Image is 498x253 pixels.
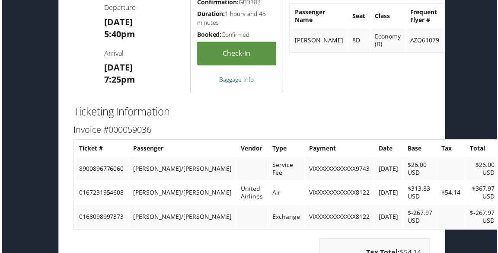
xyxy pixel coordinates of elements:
[103,74,134,86] strong: 7:25pm
[407,29,445,52] td: AZQ61079
[305,182,374,205] td: VIXXXXXXXXXXXX8122
[268,206,304,230] td: Exchange
[197,10,276,26] h5: 1 hours and 45 minutes
[404,182,437,205] td: $313.83 USD
[103,28,134,40] strong: 5:40pm
[404,158,437,181] td: $26.00 USD
[103,3,183,12] h4: Departure
[73,141,127,157] th: Ticket #
[128,158,236,181] td: [PERSON_NAME]/[PERSON_NAME]
[375,141,403,157] th: Date
[291,4,348,28] th: Passenger Name
[349,4,370,28] th: Seat
[197,42,276,66] a: Check-in
[375,182,403,205] td: [DATE]
[72,125,431,137] h3: Invoice #000059036
[197,10,225,18] strong: Duration:
[407,4,445,28] th: Frequent Flyer #
[236,182,267,205] td: United Airlines
[268,141,304,157] th: Type
[291,29,348,52] td: [PERSON_NAME]
[197,30,221,38] strong: Booked:
[197,30,276,39] h5: Confirmed
[103,49,183,58] h4: Arrival
[438,182,466,205] td: $54.14
[404,206,437,230] td: $-267.97 USD
[305,206,374,230] td: VIXXXXXXXXXXXX8122
[73,158,127,181] td: 8900896776060
[72,105,431,120] h2: Ticketing Information
[128,182,236,205] td: [PERSON_NAME]/[PERSON_NAME]
[268,158,304,181] td: Service Fee
[375,206,403,230] td: [DATE]
[371,29,406,52] td: Economy (B)
[268,182,304,205] td: Air
[349,29,370,52] td: 8D
[128,206,236,230] td: [PERSON_NAME]/[PERSON_NAME]
[438,141,466,157] th: Tax
[404,141,437,157] th: Base
[73,182,127,205] td: 0167231954608
[128,141,236,157] th: Passenger
[371,4,406,28] th: Class
[219,76,254,84] a: Baggage Info
[103,62,132,74] strong: [DATE]
[103,16,132,28] strong: [DATE]
[236,141,267,157] th: Vendor
[375,158,403,181] td: [DATE]
[305,141,374,157] th: Payment
[73,206,127,230] td: 0168098997373
[305,158,374,181] td: VIXXXXXXXXXXXX9743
